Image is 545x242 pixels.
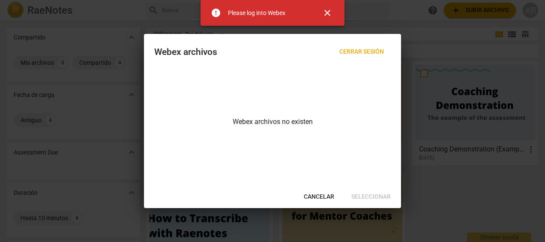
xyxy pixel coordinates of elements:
button: Cancelar [297,189,341,205]
div: Please log into Webex [228,9,285,18]
button: Cerrar [317,3,338,23]
span: Cancelar [304,193,334,201]
span: Cerrar sesión [339,48,384,56]
button: Cerrar sesión [332,44,391,60]
span: close [322,8,332,18]
div: Webex archivos no existen [144,68,401,186]
div: Webex archivos [154,47,217,57]
span: error [211,8,221,18]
